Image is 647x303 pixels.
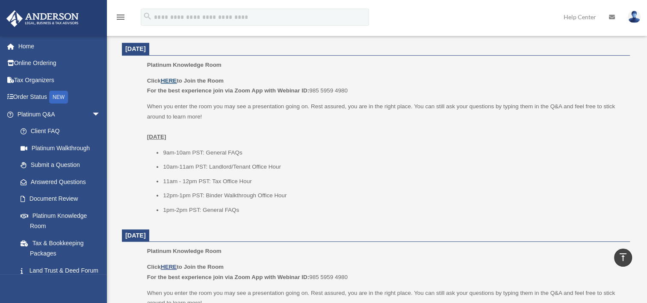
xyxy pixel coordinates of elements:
[147,274,309,280] b: For the best experience join via Zoom App with Webinar ID:
[115,15,126,22] a: menu
[147,76,624,96] p: 985 5959 4980
[163,205,624,215] li: 1pm-2pm PST: General FAQs
[143,12,152,21] i: search
[147,77,224,84] b: Click to Join the Room
[12,157,113,174] a: Submit a Question
[6,106,113,123] a: Platinum Q&Aarrow_drop_down
[115,12,126,22] i: menu
[125,45,146,52] span: [DATE]
[163,190,624,201] li: 12pm-1pm PST: Binder Walkthrough Office Hour
[163,176,624,187] li: 11am - 12pm PST: Tax Office Hour
[6,71,113,89] a: Tax Organizers
[147,264,224,270] b: Click to Join the Room
[618,252,628,262] i: vertical_align_top
[147,62,222,68] span: Platinum Knowledge Room
[92,106,109,123] span: arrow_drop_down
[147,101,624,142] p: When you enter the room you may see a presentation going on. Rest assured, you are in the right p...
[161,77,177,84] a: HERE
[628,11,641,23] img: User Pic
[147,262,624,282] p: 985 5959 4980
[147,87,309,94] b: For the best experience join via Zoom App with Webinar ID:
[125,232,146,239] span: [DATE]
[6,55,113,72] a: Online Ordering
[147,248,222,254] span: Platinum Knowledge Room
[6,38,113,55] a: Home
[12,140,113,157] a: Platinum Walkthrough
[12,173,113,190] a: Answered Questions
[12,207,109,235] a: Platinum Knowledge Room
[12,123,113,140] a: Client FAQ
[12,190,113,208] a: Document Review
[147,134,166,140] u: [DATE]
[12,235,113,262] a: Tax & Bookkeeping Packages
[49,91,68,104] div: NEW
[12,262,113,279] a: Land Trust & Deed Forum
[4,10,81,27] img: Anderson Advisors Platinum Portal
[163,148,624,158] li: 9am-10am PST: General FAQs
[161,264,177,270] a: HERE
[6,89,113,106] a: Order StatusNEW
[614,249,632,267] a: vertical_align_top
[163,162,624,172] li: 10am-11am PST: Landlord/Tenant Office Hour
